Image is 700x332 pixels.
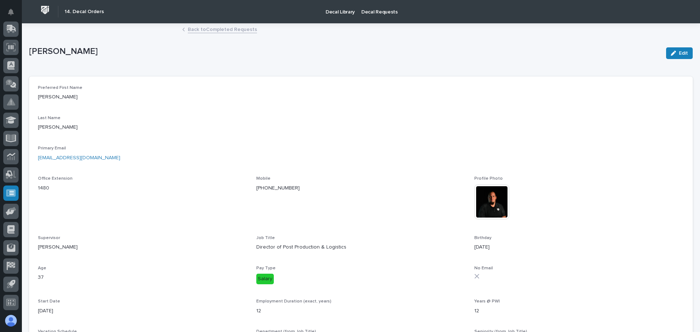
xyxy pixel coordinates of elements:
[256,274,274,284] div: Salary
[38,116,61,120] span: Last Name
[474,236,491,240] span: Birthday
[256,266,276,270] span: Pay Type
[9,9,19,20] div: Notifications
[38,266,46,270] span: Age
[666,47,693,59] button: Edit
[38,176,73,181] span: Office Extension
[38,155,120,160] a: [EMAIL_ADDRESS][DOMAIN_NAME]
[38,184,248,192] p: 1480
[38,124,248,131] p: [PERSON_NAME]
[188,25,257,33] a: Back toCompleted Requests
[256,243,466,251] p: Director of Post Production & Logistics
[679,50,688,56] span: Edit
[3,4,19,20] button: Notifications
[38,299,60,304] span: Start Date
[3,313,19,328] button: users-avatar
[256,299,331,304] span: Employment Duration (exact, years)
[38,93,684,101] p: [PERSON_NAME]
[474,307,684,315] p: 12
[38,3,52,17] img: Workspace Logo
[474,243,684,251] p: [DATE]
[29,46,660,57] p: [PERSON_NAME]
[38,146,66,151] span: Primary Email
[256,176,271,181] span: Mobile
[256,236,275,240] span: Job Title
[474,176,503,181] span: Profile Photo
[65,9,104,15] h2: 14. Decal Orders
[474,299,500,304] span: Years @ PWI
[38,274,248,281] p: 37
[38,243,248,251] p: [PERSON_NAME]
[256,185,300,191] a: [PHONE_NUMBER]
[474,266,493,270] span: No Email
[38,236,60,240] span: Supervisor
[38,307,248,315] p: [DATE]
[38,86,82,90] span: Preferred First Name
[256,307,466,315] p: 12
